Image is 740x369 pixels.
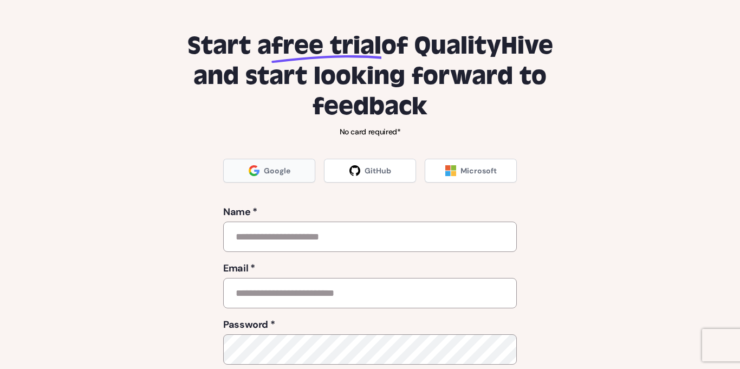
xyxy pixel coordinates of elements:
[187,31,271,61] span: Start a
[223,159,315,183] a: Google
[460,165,497,176] span: Microsoft
[193,31,553,122] span: of QualityHive and start looking forward to feedback
[271,31,381,61] span: free trial
[264,165,290,176] span: Google
[223,204,517,219] label: Name *
[365,165,391,176] span: GitHub
[324,159,416,183] a: GitHub
[171,126,569,137] p: No card required*
[223,317,517,332] label: Password *
[223,261,517,276] label: Email *
[425,159,517,183] a: Microsoft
